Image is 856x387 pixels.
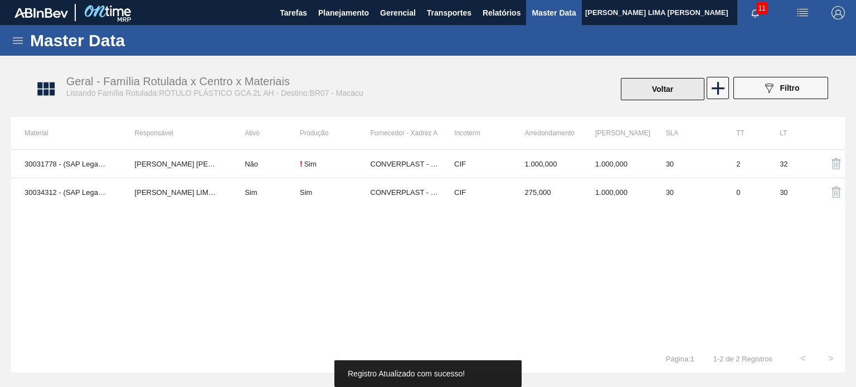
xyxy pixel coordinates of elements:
[371,117,441,149] th: Fornecedor - Xadrez A
[14,8,68,18] img: TNhmsLtSVTkK8tSr43FrP2fwEKptu5GPRR3wAAAABJRU5ErkJggg==
[348,369,465,378] span: Registro Atualizado com sucesso!
[300,188,312,197] div: Sim
[121,150,232,178] td: GUSTAVO HENRIQUE CALO FARIAS
[830,185,843,199] img: delete-icon
[756,2,768,14] span: 11
[789,345,817,373] button: <
[706,77,728,101] div: Nova Família Rotulada x Centro x Material
[441,117,512,149] th: Incoterm
[766,117,810,149] th: LT
[304,160,317,168] div: Sim
[582,150,653,178] td: 1000
[766,150,810,178] td: 32
[831,6,845,19] img: Logout
[66,89,363,97] span: Listando Família Rotulada:RÓTULO PLÁSTICO GCA 2L AH - Destino:BR07 - Macacu
[300,117,371,149] th: Produção
[830,157,843,170] img: delete-icon
[733,77,828,99] button: Filtro
[582,178,653,207] td: 1000
[231,178,300,207] td: Sim
[711,355,772,363] span: 1 - 2 de 2 Registros
[371,178,441,207] td: CONVERPLAST - GUARULHOS (SP)
[371,150,441,178] td: CONVERPLAST - GUARULHOS (SP)
[300,159,303,168] div: !
[823,150,831,177] div: Excluir Material
[653,178,723,207] td: 30
[512,178,582,207] td: 275
[780,84,800,92] span: Filtro
[30,34,228,47] h1: Master Data
[823,179,831,205] div: Excluir Material
[582,117,653,149] th: [PERSON_NAME]
[280,6,307,19] span: Tarefas
[380,6,416,19] span: Gerencial
[723,117,766,149] th: TT
[231,117,300,149] th: Ativo
[11,150,121,178] td: 30031778 - (SAP Legado: 50833744) - ROT PLAST 2L AH GCA S CLAIM NIV22
[483,6,521,19] span: Relatórios
[300,188,371,197] div: Material sem Data de Descontinuação
[823,179,850,205] button: delete-icon
[728,77,834,101] div: Filtrar Família Rotulada x Centro x Material
[441,178,512,207] td: CIF
[766,178,810,207] td: 30
[512,150,582,178] td: 1000
[441,150,512,178] td: CIF
[121,178,232,207] td: MATHEUS FARIA LIMA DA SILVA
[621,78,704,100] button: Voltar
[723,178,766,207] td: 0
[121,117,232,149] th: Responsável
[653,150,723,178] td: 30
[427,6,471,19] span: Transportes
[512,117,582,149] th: Arredondamento
[737,5,773,21] button: Notificações
[231,150,300,178] td: Não
[823,150,850,177] button: delete-icon
[300,159,371,168] div: Material sem Data de Descontinuação
[620,77,706,101] div: Voltar Para Família Rotulada x Centro
[666,355,694,363] span: Página : 1
[66,75,290,87] span: Geral - Família Rotulada x Centro x Materiais
[11,178,121,207] td: 30034312 - (SAP Legado: 50849277) - ROT PLAST 2L AH GCA S CL NIV25
[796,6,809,19] img: userActions
[11,117,121,149] th: Material
[653,117,723,149] th: SLA
[318,6,369,19] span: Planejamento
[723,150,766,178] td: 2
[532,6,576,19] span: Master Data
[817,345,845,373] button: >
